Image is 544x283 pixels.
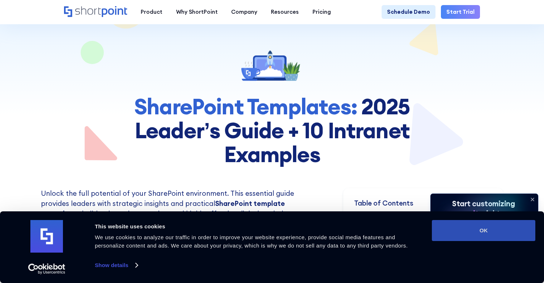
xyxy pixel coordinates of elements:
[441,5,480,19] a: Start Trial
[15,263,78,274] a: Usercentrics Cookiebot - opens in a new window
[176,8,218,16] div: Why ShortPoint
[134,5,169,19] a: Product
[95,260,137,271] a: Show details
[382,5,435,19] a: Schedule Demo
[95,234,408,249] span: We use cookies to analyze our traffic in order to improve your website experience, provide social...
[354,199,492,215] div: Table of Contents ‍
[231,8,257,16] div: Company
[134,93,357,120] strong: SharePoint Templates:
[30,220,63,253] img: logo
[135,93,410,168] strong: 2025 Leader’s Guide + 10 Intranet Examples
[264,5,306,19] a: Resources
[306,5,338,19] a: Pricing
[41,188,302,219] p: Unlock the full potential of your SharePoint environment. This essential guide provides leaders w...
[64,6,127,18] a: Home
[313,8,331,16] div: Pricing
[432,220,535,241] button: OK
[141,8,162,16] div: Product
[271,8,299,16] div: Resources
[225,5,264,19] a: Company
[95,222,424,231] div: This website uses cookies
[414,199,544,283] iframe: Chat Widget
[169,5,225,19] a: Why ShortPoint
